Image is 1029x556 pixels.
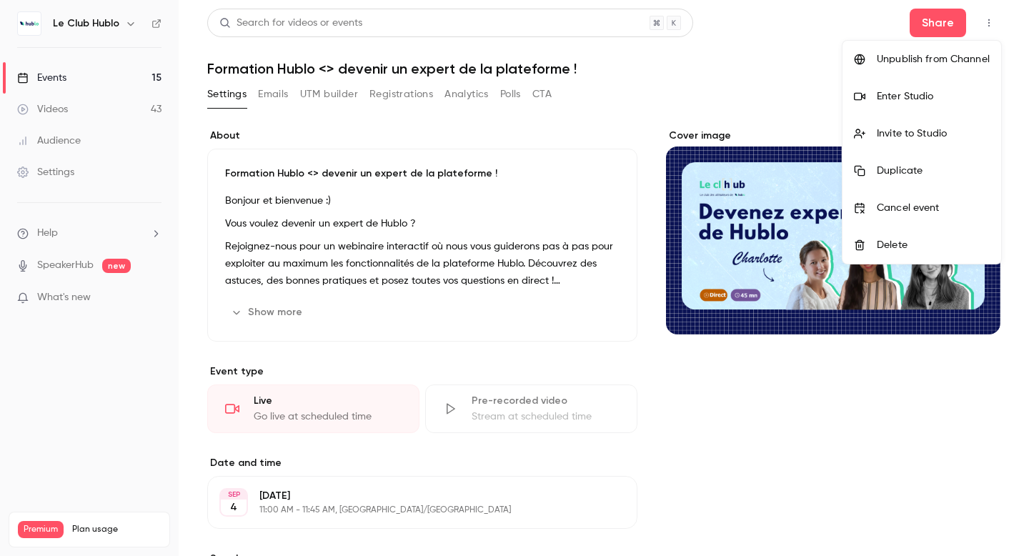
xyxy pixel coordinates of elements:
div: Invite to Studio [877,126,990,141]
div: Unpublish from Channel [877,52,990,66]
div: Delete [877,238,990,252]
div: Duplicate [877,164,990,178]
div: Enter Studio [877,89,990,104]
div: Cancel event [877,201,990,215]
